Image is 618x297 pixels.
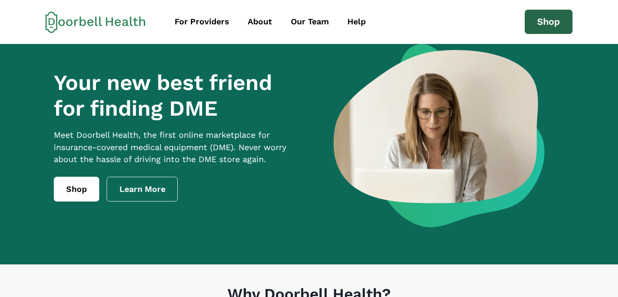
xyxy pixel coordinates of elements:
a: Our Team [283,11,337,32]
div: Help [347,16,366,28]
a: For Providers [166,11,238,32]
a: Shop [54,177,99,202]
a: Learn More [107,177,178,202]
div: For Providers [175,16,229,28]
a: Shop [525,10,573,34]
a: About [239,11,280,32]
a: Help [339,11,374,32]
h1: Your new best friend for finding DME [54,70,304,122]
div: Our Team [291,16,329,28]
p: Meet Doorbell Health, the first online marketplace for insurance-covered medical equipment (DME).... [54,129,304,166]
div: About [248,16,272,28]
img: a woman looking at a computer [334,44,544,227]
